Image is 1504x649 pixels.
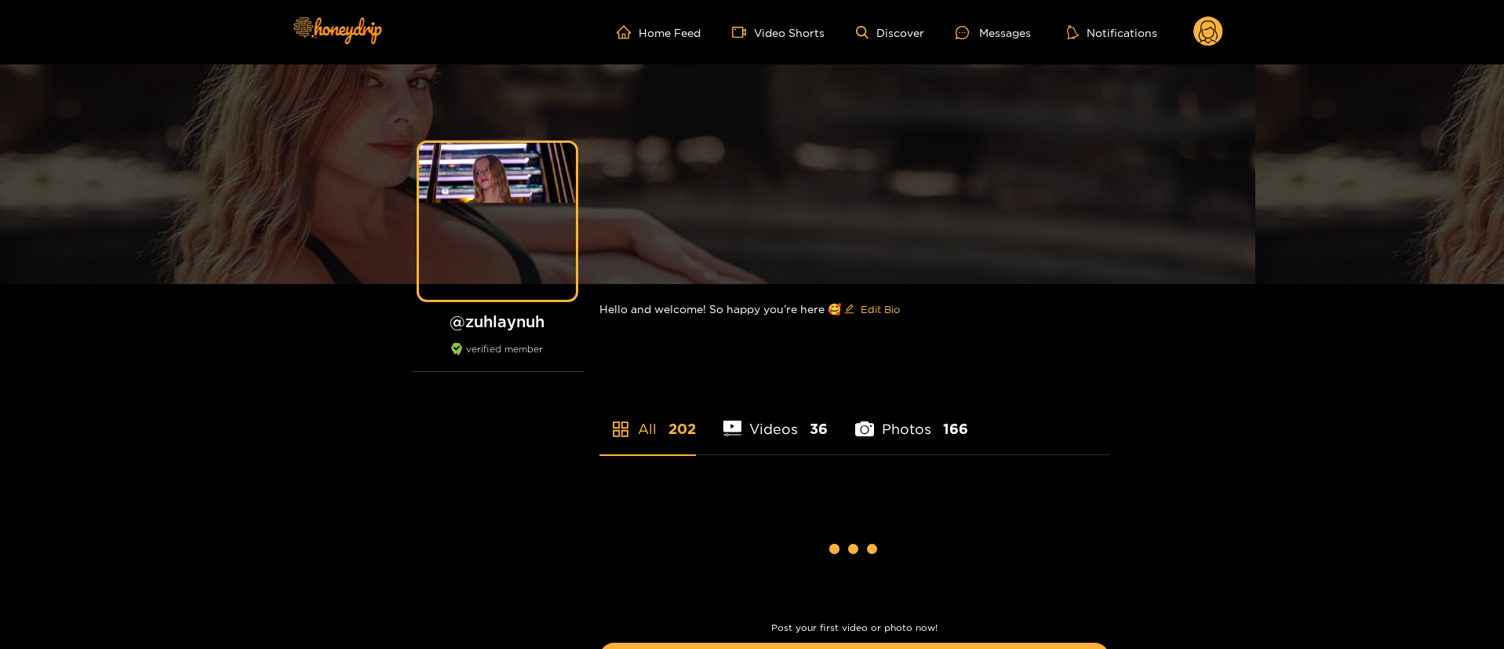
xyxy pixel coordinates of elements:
[856,26,924,39] a: Discover
[668,419,696,439] span: 202
[723,384,828,454] li: Videos
[841,297,903,322] button: editEdit Bio
[1062,24,1162,40] button: Notifications
[411,312,584,331] h1: @ zuhlaynuh
[810,419,828,439] span: 36
[617,25,701,39] a: Home Feed
[732,25,825,39] a: Video Shorts
[617,25,639,39] span: home
[599,384,696,454] li: All
[861,301,900,317] span: Edit Bio
[956,24,1031,42] div: Messages
[599,284,1109,334] div: Hello and welcome! So happy you’re here 🥰
[732,25,754,39] span: video-camera
[599,622,1109,633] p: Post your first video or photo now!
[844,304,854,315] span: edit
[943,419,968,439] span: 166
[611,420,630,439] span: appstore
[855,384,968,454] li: Photos
[411,343,584,372] div: verified member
